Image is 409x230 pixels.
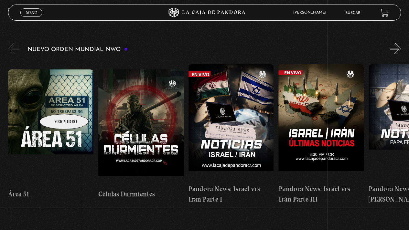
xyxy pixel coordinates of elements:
button: Next [390,43,401,54]
span: Cerrar [24,16,39,21]
span: Menu [26,11,37,15]
button: Previous [8,43,19,54]
a: Buscar [345,11,361,15]
h3: Nuevo Orden Mundial NWO [27,47,128,53]
a: View your shopping cart [380,8,389,17]
h4: Pandora News: Israel vrs Irán Parte III [278,184,364,204]
a: Células Durmientes [98,59,184,209]
h4: Pandora News: Israel vrs Irán Parte I [188,184,274,204]
h4: Área 51 [8,189,93,199]
h4: Taller Ciberseguridad Nivel I [8,6,93,16]
h4: Células Durmientes [98,189,184,199]
a: Pandora News: Israel vrs Irán Parte III [278,59,364,209]
span: [PERSON_NAME] [290,11,333,15]
a: Pandora News: Israel vrs Irán Parte I [188,59,274,209]
a: Área 51 [8,59,93,209]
